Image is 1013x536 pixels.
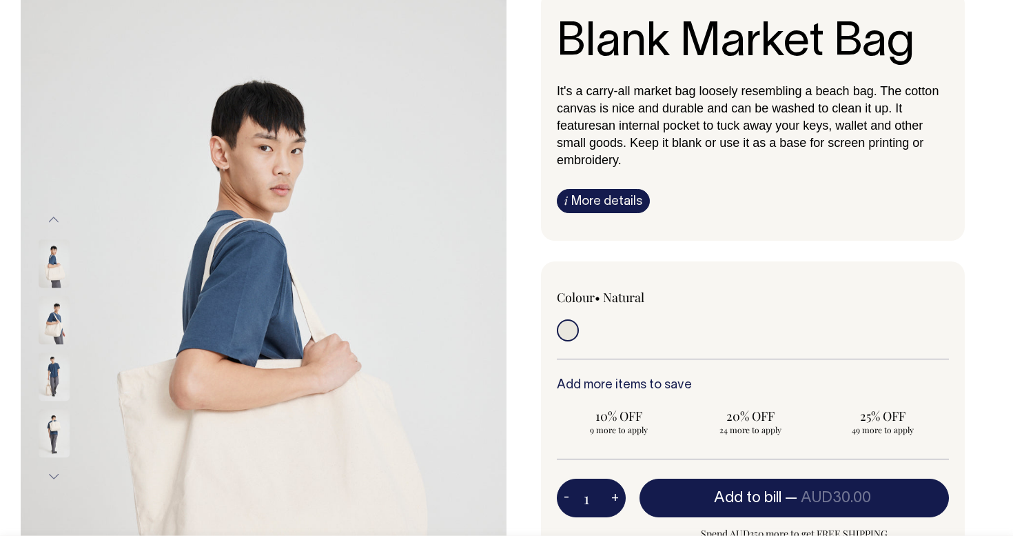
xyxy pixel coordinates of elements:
a: iMore details [557,189,650,213]
span: It's a carry-all market bag loosely resembling a beach bag. The cotton canvas is nice and durable... [557,84,939,115]
button: Next [43,461,64,493]
span: 20% OFF [696,408,806,424]
span: 10% OFF [564,408,674,424]
img: natural [39,409,70,457]
img: natural [39,239,70,288]
button: + [604,484,626,512]
input: 25% OFF 49 more to apply [821,404,945,439]
button: - [557,484,576,512]
span: 9 more to apply [564,424,674,435]
span: 25% OFF [828,408,938,424]
span: AUD30.00 [801,491,871,505]
span: 49 more to apply [828,424,938,435]
img: natural [39,296,70,344]
button: Previous [43,204,64,235]
h1: Blank Market Bag [557,18,949,70]
span: 24 more to apply [696,424,806,435]
span: Add to bill [714,491,781,505]
span: • [595,289,600,306]
h6: Add more items to save [557,379,949,393]
div: Colour [557,289,714,306]
span: t features [557,101,902,132]
button: Add to bill —AUD30.00 [639,479,949,517]
span: i [564,193,568,208]
input: 10% OFF 9 more to apply [557,404,681,439]
img: natural [39,353,70,401]
span: — [785,491,874,505]
span: an internal pocket to tuck away your keys, wallet and other small goods. Keep it blank or use it ... [557,119,923,167]
label: Natural [603,289,644,306]
input: 20% OFF 24 more to apply [689,404,813,439]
